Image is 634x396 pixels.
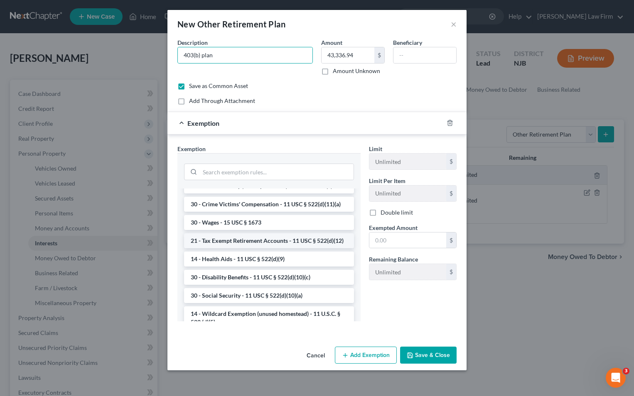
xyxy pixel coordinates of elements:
input: Search exemption rules... [200,164,354,180]
span: Description [177,39,208,46]
input: -- [369,186,446,201]
li: 21 - Tax Exempt Retirement Accounts - 11 USC § 522(d)(12) [184,233,354,248]
li: 14 - Wildcard Exemption (unused homestead) - 11 U.S.C. § 522 (d)(5) [184,306,354,330]
span: Exemption [187,119,219,127]
li: 14 - Health Aids - 11 USC § 522(d)(9) [184,252,354,266]
div: $ [446,232,456,248]
span: Exempted Amount [369,224,418,231]
li: 30 - Disability Benefits - 11 USC § 522(d)(10)(c) [184,270,354,285]
label: Double limit [381,208,413,217]
label: Beneficiary [393,38,422,47]
input: 0.00 [322,47,374,63]
iframe: Intercom live chat [606,368,626,388]
div: New Other Retirement Plan [177,18,285,30]
span: Exemption [177,145,206,152]
button: Cancel [300,347,332,364]
label: Amount Unknown [333,67,380,75]
label: Amount [321,38,342,47]
label: Remaining Balance [369,255,418,264]
input: -- [369,154,446,169]
input: -- [393,47,456,63]
input: 0.00 [369,232,446,248]
label: Add Through Attachment [189,97,255,105]
li: 30 - Social Security - 11 USC § 522(d)(10)(a) [184,288,354,303]
li: 30 - Wages - 15 USC § 1673 [184,215,354,230]
button: Save & Close [400,347,457,364]
div: $ [446,154,456,169]
label: Save as Common Asset [189,82,248,90]
input: Describe... [178,47,312,63]
span: Limit [369,145,382,152]
span: 3 [623,368,629,374]
div: $ [446,186,456,201]
div: $ [446,264,456,280]
input: -- [369,264,446,280]
li: 30 - Crime Victims' Compensation - 11 USC § 522(d)(11)(a) [184,197,354,212]
div: $ [374,47,384,63]
button: Add Exemption [335,347,397,364]
label: Limit Per Item [369,176,405,185]
button: × [451,19,457,29]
